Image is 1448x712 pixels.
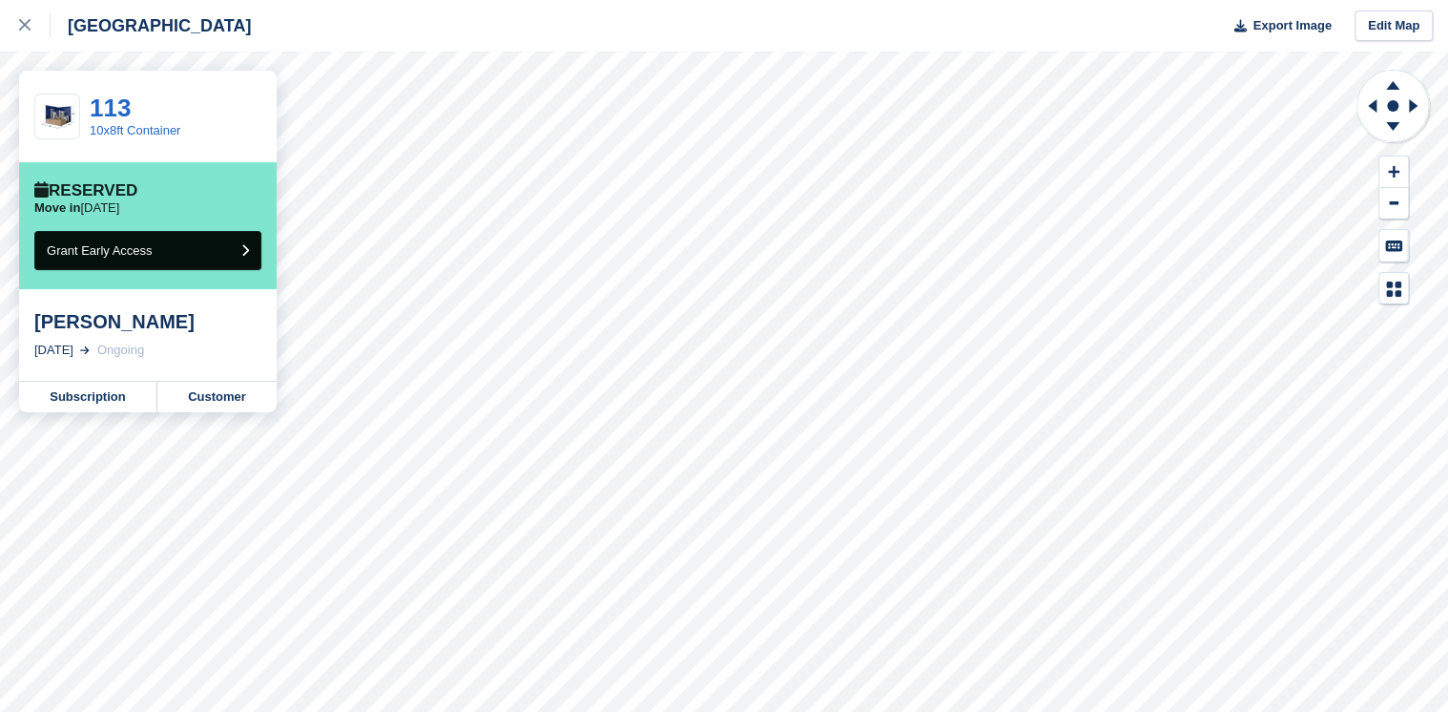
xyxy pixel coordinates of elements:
button: Export Image [1223,10,1332,42]
div: [GEOGRAPHIC_DATA] [51,14,251,37]
a: Subscription [19,382,157,412]
div: [PERSON_NAME] [34,310,261,333]
a: 10x8ft Container [90,123,180,137]
div: Ongoing [97,341,144,360]
span: Move in [34,200,80,215]
img: 10-ft-container%20(2).jpg [35,100,79,134]
button: Zoom Out [1379,188,1408,220]
button: Zoom In [1379,157,1408,188]
div: Reserved [34,181,137,200]
a: 113 [90,94,131,122]
a: Edit Map [1355,10,1433,42]
span: Export Image [1252,16,1331,35]
p: [DATE] [34,200,119,216]
div: [DATE] [34,341,73,360]
button: Grant Early Access [34,231,261,270]
a: Customer [157,382,277,412]
button: Keyboard Shortcuts [1379,230,1408,262]
span: Grant Early Access [47,243,153,258]
button: Map Legend [1379,273,1408,304]
img: arrow-right-light-icn-cde0832a797a2874e46488d9cf13f60e5c3a73dbe684e267c42b8395dfbc2abf.svg [80,346,90,354]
